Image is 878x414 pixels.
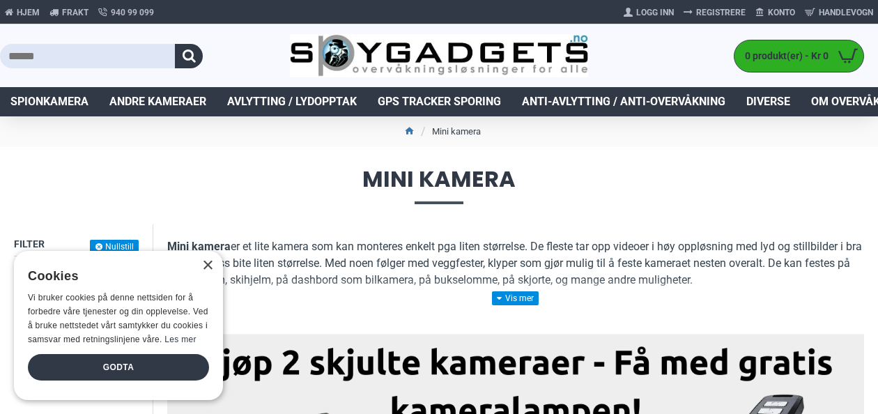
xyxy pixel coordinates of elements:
a: Les mer, opens a new window [164,335,196,344]
p: er et lite kamera som kan monteres enkelt pga liten størrelse. De fleste tar opp videoer i høy op... [167,238,864,289]
div: Cookies [28,261,200,291]
span: Avlytting / Lydopptak [227,93,357,110]
a: Avlytting / Lydopptak [217,87,367,116]
a: 0 produkt(er) - Kr 0 [734,40,863,72]
span: Anti-avlytting / Anti-overvåkning [522,93,725,110]
img: SpyGadgets.no [290,34,588,77]
a: Handlevogn [800,1,878,24]
span: 940 99 099 [111,6,154,19]
a: Logg Inn [619,1,679,24]
span: Vi bruker cookies på denne nettsiden for å forbedre våre tjenester og din opplevelse. Ved å bruke... [28,293,208,344]
span: Konto [768,6,795,19]
span: Hjem [17,6,40,19]
b: Mini kamera [167,240,231,253]
span: Diverse [746,93,790,110]
span: Mini kamera [14,168,864,204]
span: 0 produkt(er) - Kr 0 [734,49,832,63]
a: Anti-avlytting / Anti-overvåkning [511,87,736,116]
button: Nullstill [90,240,139,254]
div: Godta [28,354,209,381]
span: Frakt [62,6,88,19]
a: Registrere [679,1,750,24]
div: Close [202,261,213,271]
a: Konto [750,1,800,24]
a: Diverse [736,87,801,116]
span: Registrere [696,6,746,19]
span: Handlevogn [819,6,873,19]
span: Andre kameraer [109,93,206,110]
span: Spionkamera [10,93,88,110]
span: GPS Tracker Sporing [378,93,501,110]
a: Andre kameraer [99,87,217,116]
a: GPS Tracker Sporing [367,87,511,116]
span: Filter [14,238,45,250]
span: Logg Inn [636,6,674,19]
